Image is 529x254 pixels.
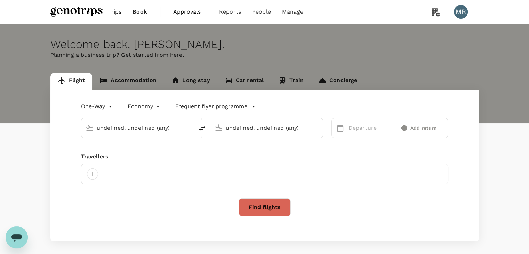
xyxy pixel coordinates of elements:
input: Going to [226,122,308,133]
a: Concierge [311,73,364,90]
span: Book [133,8,147,16]
div: MB [454,5,468,19]
button: Find flights [239,198,291,216]
button: Open [318,127,319,128]
iframe: Button to launch messaging window [6,226,28,248]
span: Add return [410,125,437,132]
div: Economy [128,101,161,112]
span: Reports [219,8,241,16]
a: Flight [50,73,93,90]
a: Accommodation [92,73,164,90]
p: Planning a business trip? Get started from here. [50,51,479,59]
button: Open [189,127,190,128]
img: Genotrips - ALL [50,4,103,19]
div: Welcome back , [PERSON_NAME] . [50,38,479,51]
button: Frequent flyer programme [175,102,256,111]
span: Trips [108,8,122,16]
span: People [252,8,271,16]
div: One-Way [81,101,114,112]
a: Car rental [217,73,271,90]
p: Departure [348,124,390,132]
span: Manage [282,8,303,16]
span: Approvals [173,8,208,16]
a: Long stay [164,73,217,90]
input: Depart from [97,122,179,133]
a: Train [271,73,311,90]
div: Travellers [81,152,448,161]
p: Frequent flyer programme [175,102,247,111]
button: delete [194,120,210,137]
